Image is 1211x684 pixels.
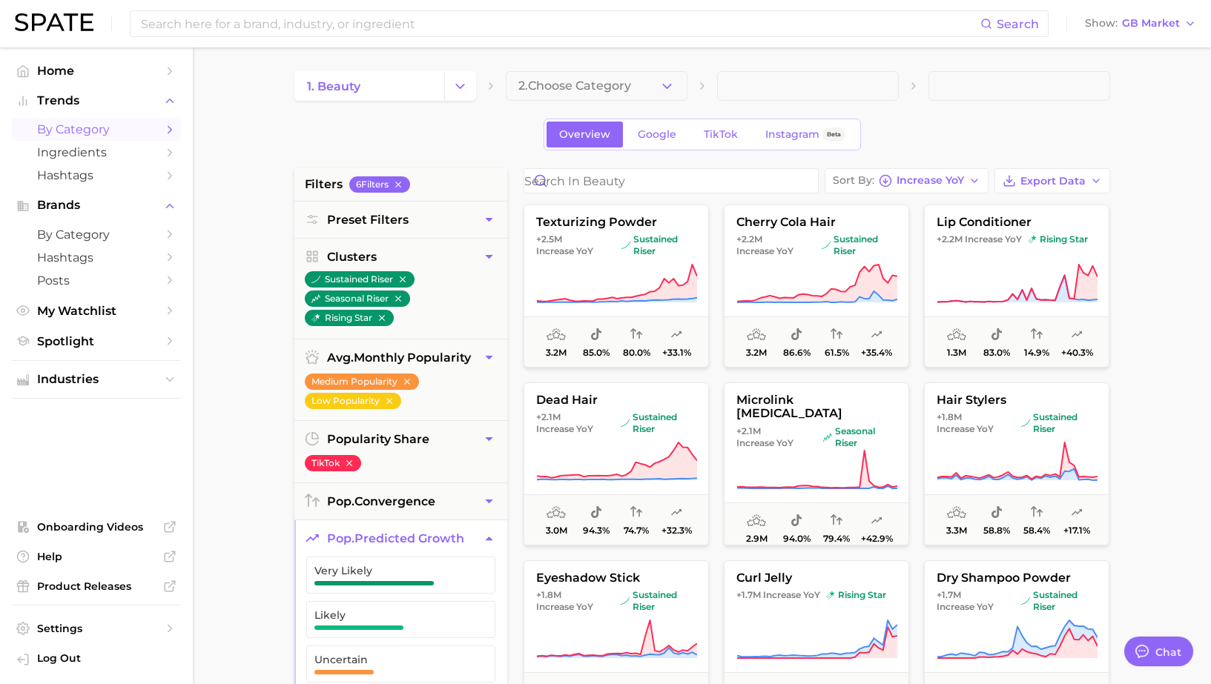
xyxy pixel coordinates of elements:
[1060,348,1092,358] span: +40.3%
[327,351,471,365] span: monthly popularity
[12,617,181,640] a: Settings
[37,273,156,288] span: Posts
[12,246,181,269] a: Hashtags
[12,164,181,187] a: Hashtags
[536,601,593,613] span: Increase YoY
[305,290,410,307] button: seasonal riser
[897,176,964,185] span: Increase YoY
[621,241,630,250] img: sustained riser
[37,651,169,665] span: Log Out
[925,571,1109,585] span: dry shampoo powder
[12,118,181,141] a: by Category
[524,382,709,545] button: dead hair+2.1m Increase YoYsustained risersustained riser3.0m94.3%74.7%+32.3%
[736,245,793,257] span: Increase YoY
[518,79,631,93] span: 2. Choose Category
[294,520,507,557] button: pop.predicted growth
[12,368,181,391] button: Industries
[37,122,156,136] span: by Category
[12,516,181,538] a: Onboarding Videos
[314,565,463,577] span: Very Likely
[924,382,1109,545] button: hair stylers+1.8m Increase YoYsustained risersustained riser3.3m58.8%58.4%+17.1%
[37,622,156,635] span: Settings
[831,512,842,530] span: popularity convergence: High Convergence
[670,326,682,344] span: popularity predicted growth: Likely
[305,455,361,471] button: TikTok
[937,601,994,613] span: Increase YoY
[1028,233,1088,245] span: rising star
[1071,326,1083,344] span: popularity predicted growth: Likely
[305,310,394,326] button: rising star
[1031,326,1043,344] span: popularity convergence: Very Low Convergence
[826,589,886,601] span: rising star
[1063,525,1090,536] span: +17.1%
[621,233,696,257] span: sustained riser
[12,330,181,353] a: Spotlight
[37,94,156,107] span: Trends
[965,233,1022,245] span: Increase YoY
[524,394,708,407] span: dead hair
[294,339,507,376] button: avg.monthly popularity
[37,304,156,318] span: My Watchlist
[294,239,507,275] button: Clusters
[791,512,802,530] span: popularity share: TikTok
[747,512,766,530] span: average monthly popularity: Medium Popularity
[620,419,629,428] img: sustained riser
[937,423,994,435] span: Increase YoY
[621,589,696,613] span: sustained riser
[12,223,181,246] a: by Category
[937,411,962,422] span: +1.8m
[1028,235,1037,244] img: rising star
[1020,597,1029,605] img: sustained riser
[622,348,650,358] span: 80.0%
[37,228,156,242] span: by Category
[782,348,810,358] span: 86.6%
[661,525,691,536] span: +32.3%
[327,531,464,545] span: predicted growth
[311,294,320,303] img: seasonal riser
[704,128,738,141] span: TikTok
[724,382,909,545] button: microlink [MEDICAL_DATA]+2.1m Increase YoYseasonal riserseasonal riser2.9m94.0%79.4%+42.9%
[638,128,676,141] span: Google
[825,168,989,193] button: Sort ByIncrease YoY
[327,250,377,264] span: Clusters
[12,194,181,216] button: Brands
[947,504,966,522] span: average monthly popularity: Medium Popularity
[1021,411,1097,435] span: sustained riser
[1020,589,1096,613] span: sustained riser
[444,71,476,101] button: Change Category
[823,534,850,544] span: 79.4%
[12,647,181,672] a: Log out. Currently logged in with e-mail mathilde@spate.nyc.
[725,571,908,585] span: curl jelly
[925,216,1109,229] span: lip conditioner
[305,271,415,288] button: sustained riser
[37,373,156,386] span: Industries
[625,122,689,147] a: Google
[831,326,842,344] span: popularity convergence: High Convergence
[524,169,818,193] input: Search in beauty
[294,202,507,238] button: Preset Filters
[833,176,874,185] span: Sort By
[624,525,649,536] span: 74.7%
[746,348,767,358] span: 3.2m
[1122,19,1180,27] span: GB Market
[546,348,567,358] span: 3.2m
[37,64,156,78] span: Home
[12,545,181,568] a: Help
[15,13,93,31] img: SPATE
[12,90,181,112] button: Trends
[536,233,562,245] span: +2.5m
[937,233,963,245] span: +2.2m
[590,326,602,344] span: popularity share: TikTok
[791,326,802,344] span: popularity share: TikTok
[1024,348,1049,358] span: 14.9%
[547,122,623,147] a: Overview
[349,176,410,193] button: 6Filters
[524,571,708,585] span: eyeshadow stick
[305,373,419,390] button: Medium Popularity
[1085,19,1118,27] span: Show
[327,494,354,508] abbr: popularity index
[327,213,409,227] span: Preset Filters
[871,512,882,530] span: popularity predicted growth: Likely
[12,575,181,597] a: Product Releases
[621,597,630,605] img: sustained riser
